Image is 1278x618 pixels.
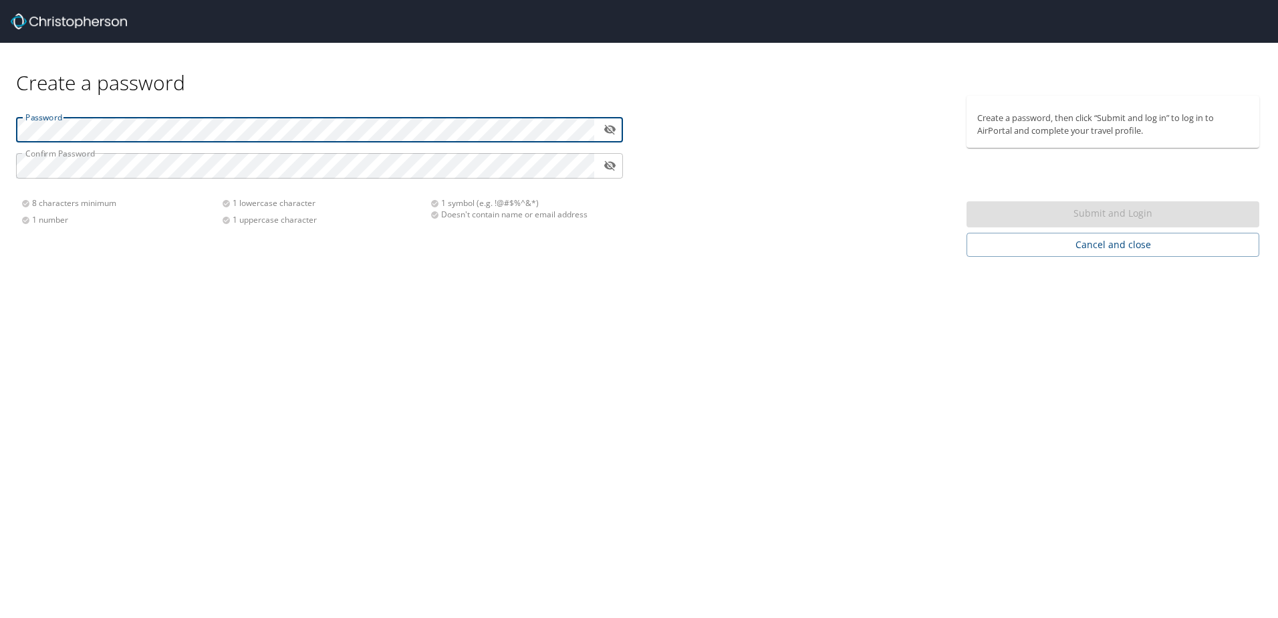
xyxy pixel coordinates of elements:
[21,214,222,225] div: 1 number
[11,13,127,29] img: Christopherson_logo_rev.png
[600,119,620,140] button: toggle password visibility
[222,214,422,225] div: 1 uppercase character
[222,197,422,209] div: 1 lowercase character
[967,233,1259,257] button: Cancel and close
[430,197,615,209] div: 1 symbol (e.g. !@#$%^&*)
[977,112,1249,137] p: Create a password, then click “Submit and log in” to log in to AirPortal and complete your travel...
[16,43,1262,96] div: Create a password
[21,197,222,209] div: 8 characters minimum
[600,155,620,176] button: toggle password visibility
[977,237,1249,253] span: Cancel and close
[430,209,615,220] div: Doesn't contain name or email address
